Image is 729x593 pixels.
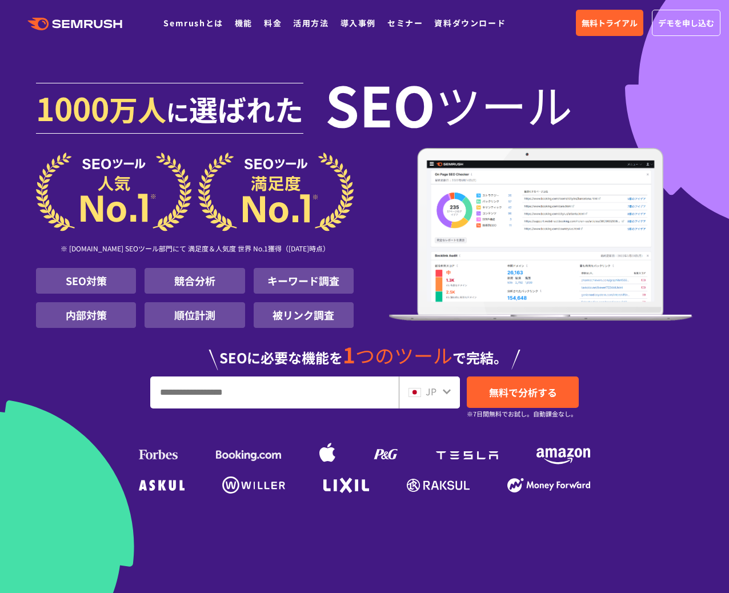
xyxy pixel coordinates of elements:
div: SEOに必要な機能を [36,332,693,370]
span: で完結。 [452,347,507,367]
span: 無料で分析する [489,385,557,399]
li: 被リンク調査 [254,302,354,328]
a: セミナー [387,17,423,29]
a: 機能 [235,17,253,29]
span: 1 [343,339,355,370]
span: SEO [325,81,435,127]
li: SEO対策 [36,268,136,294]
li: 順位計測 [145,302,245,328]
span: 選ばれた [189,88,303,129]
span: ツール [435,81,572,127]
a: 導入事例 [341,17,376,29]
li: キーワード調査 [254,268,354,294]
span: 1000 [36,85,109,130]
input: URL、キーワードを入力してください [151,377,398,408]
li: 競合分析 [145,268,245,294]
span: に [166,95,189,128]
a: 資料ダウンロード [434,17,506,29]
span: JP [426,384,436,398]
div: ※ [DOMAIN_NAME] SEOツール部門にて 満足度＆人気度 世界 No.1獲得（[DATE]時点） [36,231,354,268]
small: ※7日間無料でお試し。自動課金なし。 [467,408,577,419]
span: 無料トライアル [582,17,638,29]
span: 万人 [109,88,166,129]
a: 料金 [264,17,282,29]
a: デモを申し込む [652,10,720,36]
a: 無料トライアル [576,10,643,36]
a: Semrushとは [163,17,223,29]
span: デモを申し込む [658,17,714,29]
li: 内部対策 [36,302,136,328]
span: つのツール [355,341,452,369]
a: 活用方法 [293,17,329,29]
a: 無料で分析する [467,376,579,408]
